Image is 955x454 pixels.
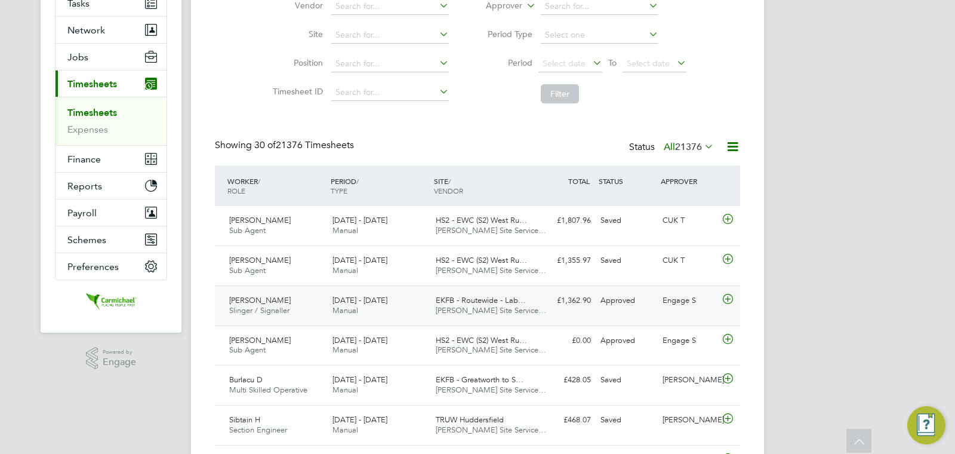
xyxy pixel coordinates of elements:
span: [DATE] - [DATE] [332,415,387,425]
span: [PERSON_NAME] Site Service… [436,225,546,235]
span: Schemes [67,234,106,246]
label: Period [479,57,532,68]
span: To [605,55,620,70]
label: Position [269,57,323,68]
span: Manual [332,265,358,275]
span: [DATE] - [DATE] [332,375,387,385]
div: £428.05 [534,370,596,390]
input: Search for... [331,84,449,101]
div: Saved [596,410,658,430]
a: Go to home page [55,292,167,311]
span: Manual [332,425,358,435]
div: Timesheets [56,97,167,145]
button: Preferences [56,253,167,280]
span: Network [67,24,105,36]
div: [PERSON_NAME] [658,410,720,430]
span: Engage [103,357,136,367]
span: EKFB - Routewide - Lab… [436,295,526,305]
label: Timesheet ID [269,86,323,97]
span: Payroll [67,207,97,219]
a: Expenses [67,124,108,135]
div: £1,362.90 [534,291,596,311]
span: 21376 [675,141,702,153]
span: TOTAL [568,176,590,186]
label: Period Type [479,29,532,39]
div: Approved [596,331,658,351]
span: Manual [332,385,358,395]
div: Saved [596,370,658,390]
span: [DATE] - [DATE] [332,295,387,305]
span: [PERSON_NAME] Site Service… [436,345,546,355]
span: Preferences [67,261,119,272]
span: Sub Agent [229,265,266,275]
span: / [356,176,359,186]
div: £468.07 [534,410,596,430]
span: [PERSON_NAME] [229,335,291,345]
button: Engage Resource Center [907,406,945,444]
button: Jobs [56,44,167,70]
button: Finance [56,146,167,172]
span: Select date [627,58,670,69]
div: SITE [431,170,534,201]
span: Sub Agent [229,345,266,355]
div: Engage S [658,291,720,311]
span: [PERSON_NAME] Site Service… [436,265,546,275]
span: HS2 - EWC (S2) West Ru… [436,215,527,225]
span: [PERSON_NAME] [229,295,291,305]
div: Saved [596,251,658,271]
span: [DATE] - [DATE] [332,335,387,345]
div: STATUS [596,170,658,192]
input: Search for... [331,27,449,44]
div: APPROVER [658,170,720,192]
div: Status [629,139,716,156]
span: [DATE] - [DATE] [332,255,387,265]
div: £1,807.96 [534,211,596,231]
span: Manual [332,225,358,235]
span: Select date [543,58,586,69]
button: Schemes [56,226,167,253]
span: 21376 Timesheets [254,139,354,151]
span: [PERSON_NAME] Site Service… [436,305,546,315]
span: / [448,176,451,186]
button: Reports [56,173,167,199]
button: Timesheets [56,70,167,97]
span: Timesheets [67,78,117,90]
span: TYPE [331,186,347,195]
div: [PERSON_NAME] [658,370,720,390]
span: Slinger / Signaller [229,305,289,315]
span: Finance [67,154,101,165]
button: Payroll [56,200,167,226]
a: Timesheets [67,107,117,118]
span: Powered by [103,347,136,357]
span: Burlacu D [229,375,263,385]
span: VENDOR [434,186,463,195]
span: Manual [332,305,358,315]
span: / [258,176,260,186]
div: Showing [215,139,356,152]
div: WORKER [224,170,328,201]
div: CUK T [658,211,720,231]
span: TRUW Huddersfield [436,415,504,425]
span: Sibtain H [229,415,260,425]
button: Filter [541,84,579,103]
span: 30 of [254,139,276,151]
span: Jobs [67,51,88,63]
span: EKFB - Greatworth to S… [436,375,523,385]
span: HS2 - EWC (S2) West Ru… [436,335,527,345]
span: [DATE] - [DATE] [332,215,387,225]
span: [PERSON_NAME] [229,215,291,225]
input: Search for... [331,56,449,72]
span: Multi Skilled Operative [229,385,307,395]
button: Network [56,17,167,43]
div: £1,355.97 [534,251,596,271]
span: Reports [67,180,102,192]
span: Sub Agent [229,225,266,235]
span: [PERSON_NAME] Site Service… [436,425,546,435]
span: Manual [332,345,358,355]
span: [PERSON_NAME] Site Service… [436,385,546,395]
div: CUK T [658,251,720,271]
span: Section Engineer [229,425,287,435]
label: Site [269,29,323,39]
div: Approved [596,291,658,311]
a: Powered byEngage [86,347,137,370]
